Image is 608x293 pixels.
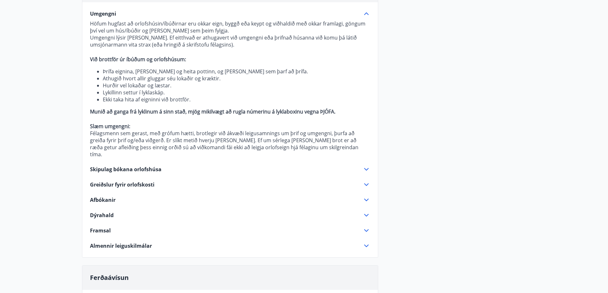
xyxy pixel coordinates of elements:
li: Hurðir vel lokaðar og læstar. [103,82,370,89]
div: Umgengni [90,10,370,18]
div: Skipulag bókana orlofshúsa [90,165,370,173]
strong: Slæm umgengni: [90,123,130,130]
div: Afbókanir [90,196,370,204]
span: Framsal [90,227,111,234]
span: Dýrahald [90,212,114,219]
div: Almennir leiguskilmálar [90,242,370,250]
span: Afbókanir [90,196,116,203]
strong: Við brottför úr íbúðum og orlofshúsum: [90,56,186,63]
div: Dýrahald [90,211,370,219]
li: Athugið hvort allir gluggar séu lokaðir og kræktir. [103,75,370,82]
p: Umgengni lýsir [PERSON_NAME]. Ef eitthvað er athugavert við umgengni eða þrifnað húsanna við komu... [90,34,370,48]
div: Umgengni [90,18,370,158]
span: Almennir leiguskilmálar [90,242,152,249]
li: Þrífa eignina, [PERSON_NAME] og heita pottinn, og [PERSON_NAME] sem þarf að þrífa. [103,68,370,75]
p: Félagsmenn sem gerast, með grófum hætti, brotlegir við ákvæði leigusamnings um þrif og umgengni, ... [90,130,370,158]
p: Höfum hugfast að orlofshúsin/íbúðirnar eru okkar eign, byggð eða keypt og viðhaldið með okkar fra... [90,20,370,34]
span: Umgengni [90,10,116,17]
span: Skipulag bókana orlofshúsa [90,166,161,173]
span: Greiðslur fyrir orlofskosti [90,181,154,188]
div: Framsal [90,227,370,234]
span: Ferðaávísun [90,273,129,282]
strong: Munið að ganga frá lyklinum á sinn stað, mjög mikilvægt að rugla númerinu á lyklaboxinu vegna ÞJÓFA. [90,108,335,115]
li: Lykillinn settur í lyklaskáp. [103,89,370,96]
li: Ekki taka hita af eigninni við brottför. [103,96,370,103]
div: Greiðslur fyrir orlofskosti [90,181,370,188]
